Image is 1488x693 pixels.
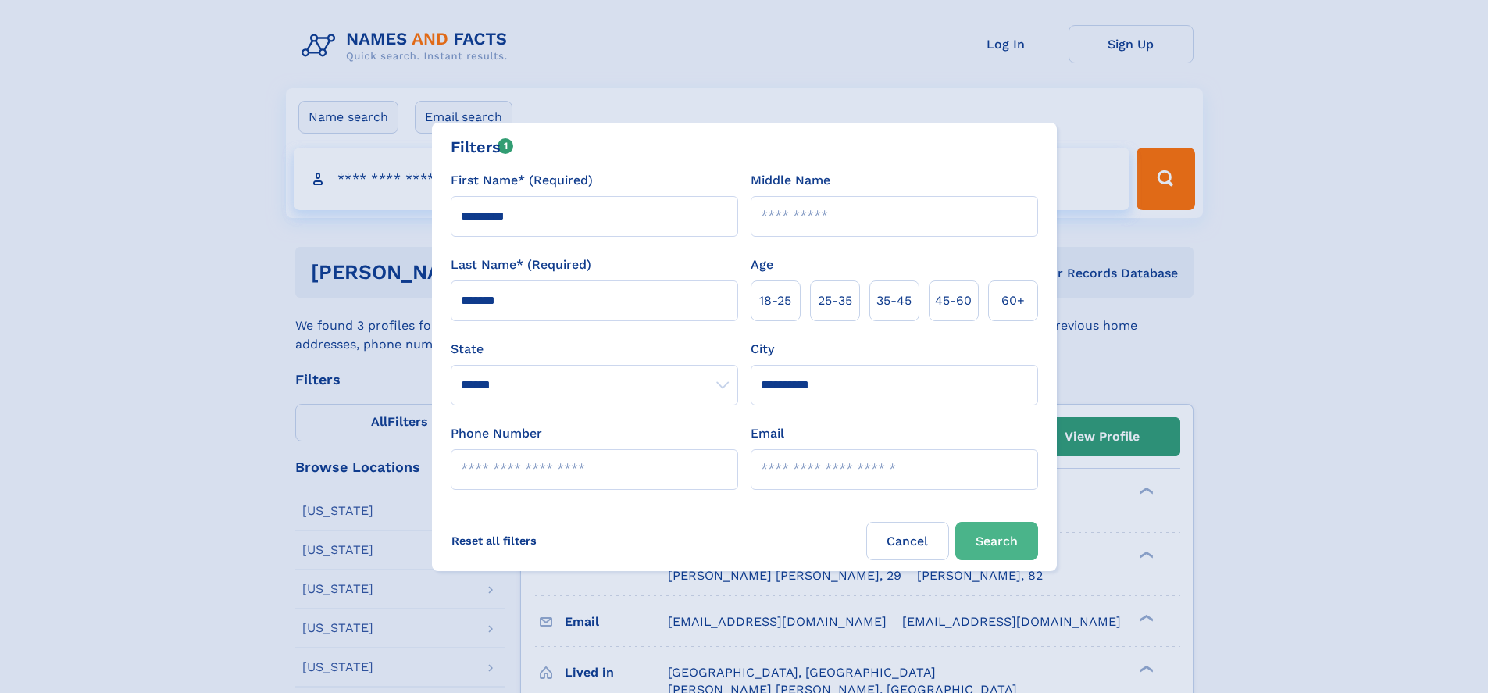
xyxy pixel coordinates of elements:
[818,291,852,310] span: 25‑35
[441,522,547,559] label: Reset all filters
[451,424,542,443] label: Phone Number
[876,291,912,310] span: 35‑45
[451,340,738,359] label: State
[751,424,784,443] label: Email
[1001,291,1025,310] span: 60+
[751,255,773,274] label: Age
[866,522,949,560] label: Cancel
[751,340,774,359] label: City
[451,171,593,190] label: First Name* (Required)
[955,522,1038,560] button: Search
[451,255,591,274] label: Last Name* (Required)
[751,171,830,190] label: Middle Name
[935,291,972,310] span: 45‑60
[759,291,791,310] span: 18‑25
[451,135,514,159] div: Filters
